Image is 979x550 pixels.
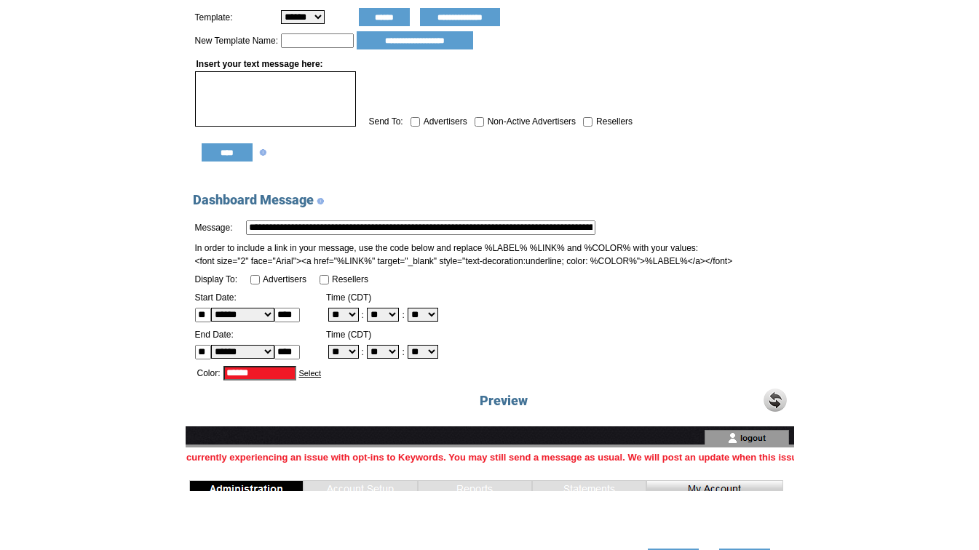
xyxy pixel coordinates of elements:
span: Dashboard Message [193,192,314,207]
span: Resellers [596,116,633,127]
span: Send To: [369,116,403,127]
label: Select [299,369,322,378]
span: Advertisers [424,116,467,127]
span: Color: [197,368,221,378]
span: : [362,347,364,357]
img: help.gif [314,198,324,204]
span: Insert your text message here: [197,59,323,69]
span: New Template Name: [195,36,279,46]
span: : [362,310,364,320]
span: Message: [195,223,233,233]
img: RefreshLarge.png [764,388,787,412]
span: Advertisers [263,274,306,284]
span: End Date: [195,330,234,340]
span: Non-Active Advertisers [488,116,576,127]
span: Display To: [195,274,237,284]
img: help.gif [256,149,266,156]
span: Resellers [332,274,368,284]
marquee: We are currently experiencing an issue with opt-ins to Keywords. You may still send a message as ... [186,452,794,463]
span: : [402,310,404,320]
span: Time (CDT) [326,330,371,340]
span: : [402,347,404,357]
span: In order to include a link in your message, use the code below and replace %LABEL% %LINK% and %CO... [195,243,699,253]
span: <font size="2" face="Arial"><a href="%LINK%" target="_blank" style="text-decoration:underline; co... [195,256,733,266]
span: Template: [195,12,233,23]
span: Start Date: [195,292,237,303]
span: Time (CDT) [326,292,371,303]
span: Preview [480,393,528,408]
